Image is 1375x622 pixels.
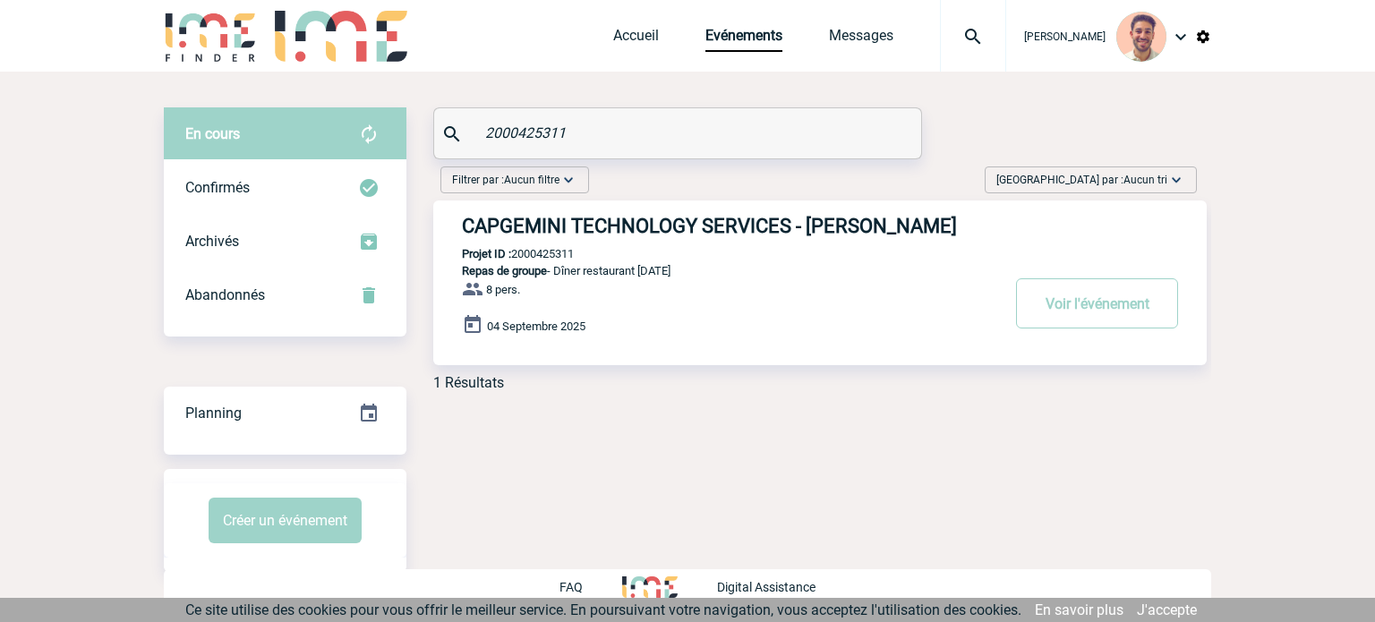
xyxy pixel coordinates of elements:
a: Accueil [613,27,659,52]
span: Confirmés [185,179,250,196]
span: Abandonnés [185,286,265,303]
span: Planning [185,405,242,422]
span: En cours [185,125,240,142]
span: [GEOGRAPHIC_DATA] par : [996,171,1167,189]
span: Aucun filtre [504,174,559,186]
img: baseline_expand_more_white_24dp-b.png [559,171,577,189]
div: Retrouvez ici tous vos événements annulés [164,268,406,322]
img: baseline_expand_more_white_24dp-b.png [1167,171,1185,189]
img: 132114-0.jpg [1116,12,1166,62]
span: Repas de groupe [462,264,547,277]
div: 1 Résultats [433,374,504,391]
span: 8 pers. [486,283,520,296]
span: Ce site utilise des cookies pour vous offrir le meilleur service. En poursuivant votre navigation... [185,601,1021,618]
a: FAQ [559,577,622,594]
h3: CAPGEMINI TECHNOLOGY SERVICES - [PERSON_NAME] [462,215,999,237]
a: J'accepte [1137,601,1197,618]
button: Créer un événement [209,498,362,543]
a: En savoir plus [1035,601,1123,618]
a: Evénements [705,27,782,52]
b: Projet ID : [462,247,511,260]
a: Planning [164,386,406,439]
img: http://www.idealmeetingsevents.fr/ [622,576,678,598]
div: Retrouvez ici tous vos événements organisés par date et état d'avancement [164,387,406,440]
p: FAQ [559,580,583,594]
span: 04 Septembre 2025 [487,320,585,333]
p: Digital Assistance [717,580,816,594]
input: Rechercher un événement par son nom [481,120,879,146]
p: 2000425311 [433,247,574,260]
span: Aucun tri [1123,174,1167,186]
p: - Dîner restaurant [DATE] [433,264,999,277]
span: Filtrer par : [452,171,559,189]
span: Archivés [185,233,239,250]
div: Retrouvez ici tous vos évènements avant confirmation [164,107,406,161]
span: [PERSON_NAME] [1024,30,1106,43]
img: IME-Finder [164,11,257,62]
div: Retrouvez ici tous les événements que vous avez décidé d'archiver [164,215,406,268]
a: CAPGEMINI TECHNOLOGY SERVICES - [PERSON_NAME] [433,215,1207,237]
a: Messages [829,27,893,52]
button: Voir l'événement [1016,278,1178,328]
